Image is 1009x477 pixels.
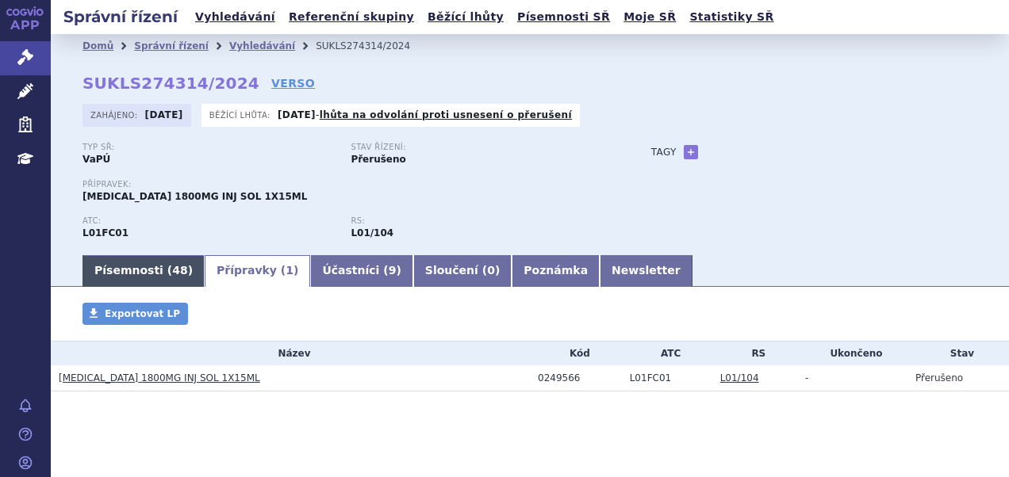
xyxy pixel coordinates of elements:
[684,145,698,159] a: +
[413,255,512,287] a: Sloučení (0)
[907,342,1009,365] th: Stav
[600,255,692,287] a: Newsletter
[351,227,393,238] strong: daratumumab
[82,216,335,226] p: ATC:
[351,216,603,226] p: RS:
[530,342,622,365] th: Kód
[59,372,260,384] a: [MEDICAL_DATA] 1800MG INJ SOL 1X15ML
[51,342,530,365] th: Název
[82,191,307,202] span: [MEDICAL_DATA] 1800MG INJ SOL 1X15ML
[190,6,280,28] a: Vyhledávání
[286,264,293,277] span: 1
[284,6,419,28] a: Referenční skupiny
[316,34,431,58] li: SUKLS274314/2024
[805,372,808,384] span: -
[685,6,778,28] a: Statistiky SŘ
[487,264,495,277] span: 0
[622,342,712,365] th: ATC
[512,6,615,28] a: Písemnosti SŘ
[907,365,1009,391] td: Přerušeno
[82,227,129,238] strong: DARATUMUMAB
[320,109,572,120] a: lhůta na odvolání proti usnesení o přerušení
[134,40,209,52] a: Správní řízení
[351,143,603,152] p: Stav řízení:
[538,372,622,384] div: 0249566
[651,143,677,162] h3: Tagy
[82,74,259,93] strong: SUKLS274314/2024
[229,40,295,52] a: Vyhledávání
[209,109,274,121] span: Běžící lhůta:
[278,109,316,120] strong: [DATE]
[51,6,190,28] h2: Správní řízení
[82,143,335,152] p: Typ SŘ:
[271,75,315,91] a: VERSO
[310,255,412,287] a: Účastníci (9)
[712,342,797,365] th: RS
[90,109,140,121] span: Zahájeno:
[278,109,572,121] p: -
[351,154,405,165] strong: Přerušeno
[205,255,310,287] a: Přípravky (1)
[512,255,600,287] a: Poznámka
[619,6,681,28] a: Moje SŘ
[82,180,620,189] p: Přípravek:
[797,342,907,365] th: Ukončeno
[622,365,712,391] td: DARATUMUMAB
[82,303,188,325] a: Exportovat LP
[389,264,397,277] span: 9
[145,109,183,120] strong: [DATE]
[82,255,205,287] a: Písemnosti (48)
[82,154,110,165] strong: VaPÚ
[82,40,113,52] a: Domů
[172,264,187,277] span: 48
[720,372,759,384] a: L01/104
[105,308,180,319] span: Exportovat LP
[423,6,508,28] a: Běžící lhůty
